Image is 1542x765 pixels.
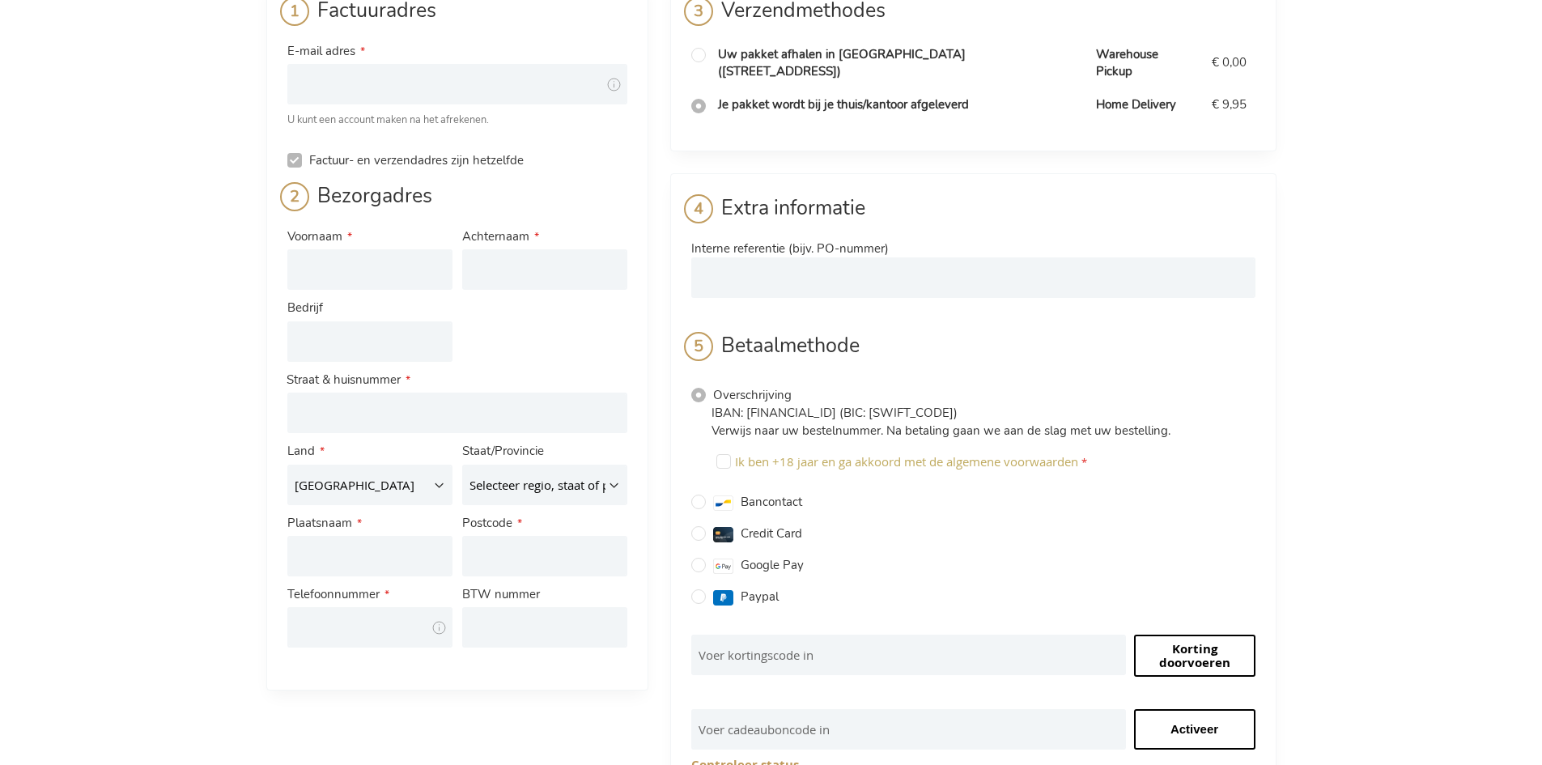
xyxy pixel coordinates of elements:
[735,453,1078,470] span: Ik ben +18 jaar en ga akkoord met de algemene voorwaarden
[1134,709,1255,750] input: Activeer
[691,194,1255,236] div: Extra informatie
[287,113,489,127] span: U kunt een account maken na het afrekenen.
[691,240,889,257] span: Interne referentie (bijv. PO-nummer)
[713,559,733,574] img: googlepay.svg
[713,387,792,403] span: Overschrijving
[287,443,315,459] span: Land
[718,46,966,79] span: Uw pakket afhalen in [GEOGRAPHIC_DATA] ([STREET_ADDRESS])
[287,515,352,531] span: Plaatsnaam
[1212,96,1247,113] span: € 9,95
[462,515,512,531] span: Postcode
[1212,54,1247,70] span: € 0,00
[287,586,380,602] span: Telefoonnummer
[287,228,342,244] span: Voornaam
[718,96,969,113] span: Je pakket wordt bij je thuis/kantoor afgeleverd
[713,590,733,606] img: paypal.svg
[287,300,323,316] span: Bedrijf
[691,635,1126,675] input: Voer kortingscode in
[713,527,733,542] img: creditcard.svg
[462,228,529,244] span: Achternaam
[462,586,540,602] span: BTW nummer
[741,557,804,573] span: Google Pay
[1159,640,1230,671] span: Korting doorvoeren
[462,443,544,459] span: Staat/Provincie
[309,152,524,168] span: Factuur- en verzendadres zijn hetzelfde
[1088,38,1204,89] td: Warehouse Pickup
[741,525,802,542] span: Credit Card
[691,332,1255,373] div: Betaalmethode
[713,495,733,511] img: bancontact.svg
[287,182,627,223] div: Bezorgadres
[287,43,355,59] span: E-mail adres
[1088,88,1204,121] td: Home Delivery
[741,589,779,605] span: Paypal
[741,494,802,510] span: Bancontact
[712,405,1255,440] p: IBAN: [FINANCIAL_ID] (BIC: [SWIFT_CODE]) Verwijs naar uw bestelnummer. Na betaling gaan we aan de...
